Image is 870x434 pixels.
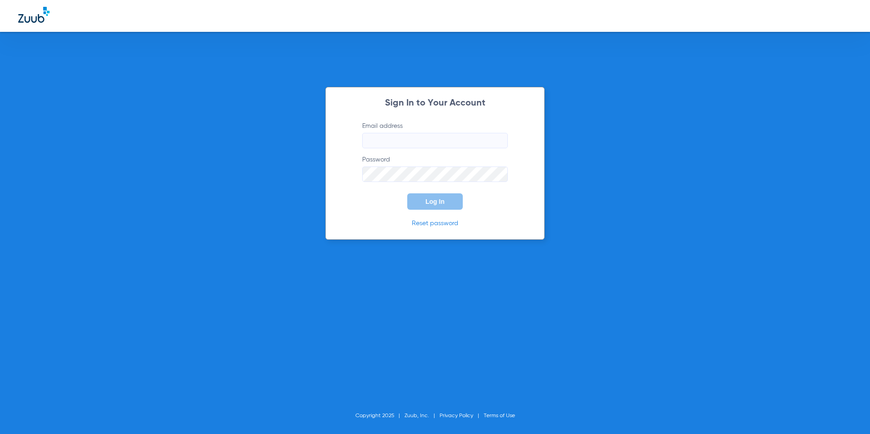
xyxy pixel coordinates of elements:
input: Email address [362,133,508,148]
input: Password [362,167,508,182]
a: Terms of Use [484,413,515,419]
h2: Sign In to Your Account [349,99,521,108]
label: Email address [362,121,508,148]
li: Copyright 2025 [355,411,405,420]
img: Zuub Logo [18,7,50,23]
label: Password [362,155,508,182]
button: Log In [407,193,463,210]
li: Zuub, Inc. [405,411,440,420]
a: Reset password [412,220,458,227]
a: Privacy Policy [440,413,473,419]
span: Log In [425,198,445,205]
